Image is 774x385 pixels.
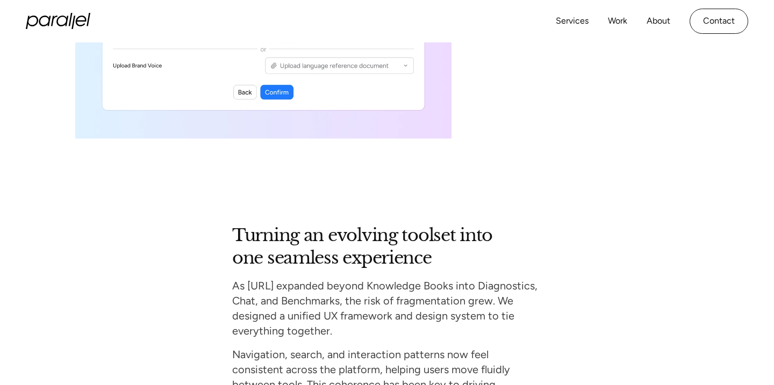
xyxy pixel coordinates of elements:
[556,13,589,29] a: Services
[26,13,90,29] a: home
[647,13,670,29] a: About
[232,224,517,269] h2: Turning an evolving toolset into one seamless experience
[608,13,627,29] a: Work
[232,278,542,338] p: As [URL] expanded beyond Knowledge Books into Diagnostics, Chat, and Benchmarks, the risk of frag...
[690,9,748,34] a: Contact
